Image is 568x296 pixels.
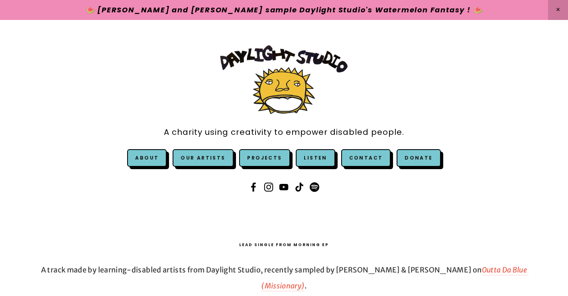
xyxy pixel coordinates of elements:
[261,265,528,290] em: Outta Da Blue (Missionary)
[261,265,528,291] a: Outta Da Blue (Missionary)
[239,149,290,167] a: Projects
[135,154,159,161] a: About
[220,45,348,114] img: Daylight Studio
[304,154,327,161] a: Listen
[341,149,391,167] a: Contact
[26,241,542,249] h3: Lead Single from Morning EP
[164,123,404,141] a: A charity using creativity to empower disabled people.
[397,149,440,167] a: Donate
[173,149,233,167] a: Our Artists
